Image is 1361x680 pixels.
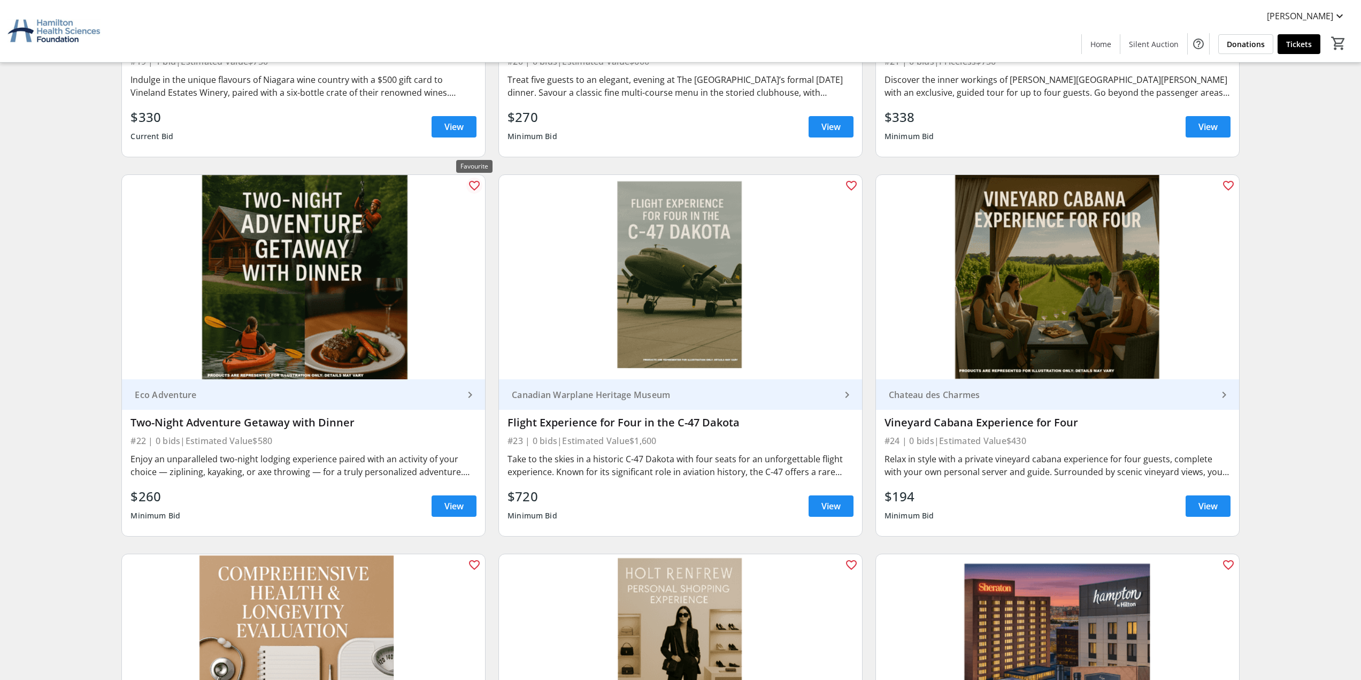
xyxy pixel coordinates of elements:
[130,389,464,400] div: Eco Adventure
[464,388,476,401] mat-icon: keyboard_arrow_right
[1198,120,1218,133] span: View
[130,108,173,127] div: $330
[885,389,1218,400] div: Chateau des Charmes
[1198,500,1218,513] span: View
[1218,388,1231,401] mat-icon: keyboard_arrow_right
[432,495,476,517] a: View
[130,433,476,448] div: #22 | 0 bids | Estimated Value $580
[444,120,464,133] span: View
[508,453,853,478] div: Take to the skies in a historic C-47 Dakota with four seats for an unforgettable flight experienc...
[1329,34,1348,53] button: Cart
[885,453,1231,478] div: Relax in style with a private vineyard cabana experience for four guests, complete with your own ...
[122,175,485,379] img: Two-Night Adventure Getaway with Dinner
[508,127,557,146] div: Minimum Bid
[1188,33,1209,55] button: Help
[499,379,862,410] a: Canadian Warplane Heritage Museum
[432,116,476,137] a: View
[885,506,934,525] div: Minimum Bid
[885,108,934,127] div: $338
[809,495,853,517] a: View
[1218,34,1273,54] a: Donations
[508,108,557,127] div: $270
[122,379,485,410] a: Eco Adventure
[841,388,853,401] mat-icon: keyboard_arrow_right
[1129,39,1179,50] span: Silent Auction
[885,416,1231,429] div: Vineyard Cabana Experience for Four
[456,160,493,173] div: Favourite
[508,433,853,448] div: #23 | 0 bids | Estimated Value $1,600
[130,127,173,146] div: Current Bid
[130,453,476,478] div: Enjoy an unparalleled two-night lodging experience paired with an activity of your choice — zipli...
[468,179,481,192] mat-icon: favorite_outline
[468,559,481,571] mat-icon: favorite_outline
[885,73,1231,99] div: Discover the inner workings of [PERSON_NAME][GEOGRAPHIC_DATA][PERSON_NAME] with an exclusive, gui...
[845,559,858,571] mat-icon: favorite_outline
[1222,179,1235,192] mat-icon: favorite_outline
[508,416,853,429] div: Flight Experience for Four in the C-47 Dakota
[809,116,853,137] a: View
[508,506,557,525] div: Minimum Bid
[1227,39,1265,50] span: Donations
[1090,39,1111,50] span: Home
[130,416,476,429] div: Two-Night Adventure Getaway with Dinner
[885,127,934,146] div: Minimum Bid
[1120,34,1187,54] a: Silent Auction
[876,175,1239,379] img: Vineyard Cabana Experience for Four
[876,379,1239,410] a: Chateau des Charmes
[499,175,862,379] img: Flight Experience for Four in the C-47 Dakota
[821,120,841,133] span: View
[1267,10,1333,22] span: [PERSON_NAME]
[1186,116,1231,137] a: View
[130,487,180,506] div: $260
[1258,7,1355,25] button: [PERSON_NAME]
[508,487,557,506] div: $720
[885,487,934,506] div: $194
[130,506,180,525] div: Minimum Bid
[1222,559,1235,571] mat-icon: favorite_outline
[1278,34,1320,54] a: Tickets
[821,500,841,513] span: View
[845,179,858,192] mat-icon: favorite_outline
[1082,34,1120,54] a: Home
[1186,495,1231,517] a: View
[1286,39,1312,50] span: Tickets
[508,389,841,400] div: Canadian Warplane Heritage Museum
[444,500,464,513] span: View
[130,73,476,99] div: Indulge in the unique flavours of Niagara wine country with a $500 gift card to Vineland Estates ...
[885,433,1231,448] div: #24 | 0 bids | Estimated Value $430
[6,4,102,58] img: Hamilton Health Sciences Foundation's Logo
[508,73,853,99] div: Treat five guests to an elegant, evening at The [GEOGRAPHIC_DATA]’s formal [DATE] dinner. Savour ...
